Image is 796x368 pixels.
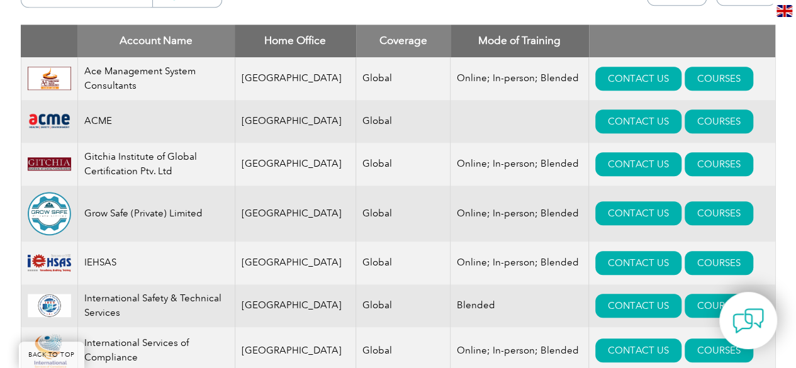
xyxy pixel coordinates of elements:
[235,25,356,57] th: Home Office: activate to sort column ascending
[356,143,451,186] td: Global
[589,25,775,57] th: : activate to sort column ascending
[77,100,235,143] td: ACME
[451,25,589,57] th: Mode of Training: activate to sort column ascending
[77,284,235,327] td: International Safety & Technical Services
[28,251,71,275] img: d1ae17d9-8e6d-ee11-9ae6-000d3ae1a86f-logo.png
[356,100,451,143] td: Global
[77,186,235,242] td: Grow Safe (Private) Limited
[356,284,451,327] td: Global
[595,251,681,275] a: CONTACT US
[776,5,792,17] img: en
[28,294,71,318] img: 0d58a1d0-3c89-ec11-8d20-0022481579a4-logo.png
[235,284,356,327] td: [GEOGRAPHIC_DATA]
[356,186,451,242] td: Global
[595,201,681,225] a: CONTACT US
[77,242,235,284] td: IEHSAS
[235,186,356,242] td: [GEOGRAPHIC_DATA]
[595,294,681,318] a: CONTACT US
[595,67,681,91] a: CONTACT US
[451,242,589,284] td: Online; In-person; Blended
[595,338,681,362] a: CONTACT US
[685,294,753,318] a: COURSES
[28,333,71,368] img: 6b4695af-5fa9-ee11-be37-00224893a058-logo.png
[235,100,356,143] td: [GEOGRAPHIC_DATA]
[685,109,753,133] a: COURSES
[595,152,681,176] a: CONTACT US
[356,25,451,57] th: Coverage: activate to sort column ascending
[235,57,356,100] td: [GEOGRAPHIC_DATA]
[451,186,589,242] td: Online; In-person; Blended
[235,242,356,284] td: [GEOGRAPHIC_DATA]
[685,251,753,275] a: COURSES
[28,192,71,235] img: 135759db-fb26-f011-8c4d-00224895b3bc-logo.png
[451,143,589,186] td: Online; In-person; Blended
[77,143,235,186] td: Gitchia Institute of Global Certification Ptv. Ltd
[77,57,235,100] td: Ace Management System Consultants
[356,242,451,284] td: Global
[732,305,764,337] img: contact-chat.png
[451,57,589,100] td: Online; In-person; Blended
[28,67,71,91] img: 306afd3c-0a77-ee11-8179-000d3ae1ac14-logo.jpg
[356,57,451,100] td: Global
[595,109,681,133] a: CONTACT US
[685,152,753,176] a: COURSES
[685,201,753,225] a: COURSES
[685,338,753,362] a: COURSES
[28,157,71,171] img: c8bed0e6-59d5-ee11-904c-002248931104-logo.png
[28,112,71,130] img: 0f03f964-e57c-ec11-8d20-002248158ec2-logo.png
[451,284,589,327] td: Blended
[77,25,235,57] th: Account Name: activate to sort column descending
[19,342,84,368] a: BACK TO TOP
[685,67,753,91] a: COURSES
[235,143,356,186] td: [GEOGRAPHIC_DATA]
